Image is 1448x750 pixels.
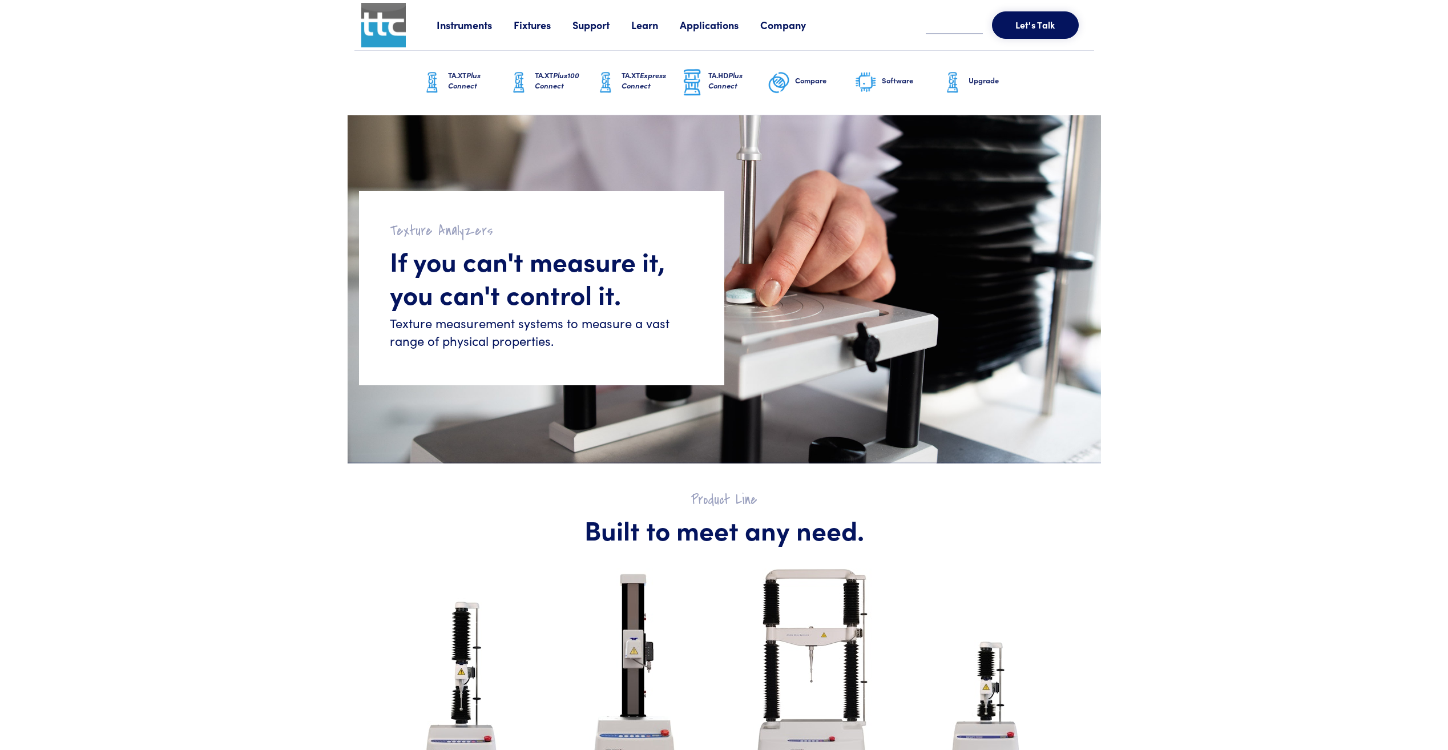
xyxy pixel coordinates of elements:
h6: Compare [795,75,854,86]
img: ta-xt-graphic.png [941,68,964,97]
h1: If you can't measure it, you can't control it. [390,244,693,310]
h6: Software [882,75,941,86]
a: TA.HDPlus Connect [681,51,768,115]
img: software-graphic.png [854,71,877,95]
h6: Upgrade [969,75,1028,86]
a: Software [854,51,941,115]
a: Support [572,18,631,32]
a: TA.XTExpress Connect [594,51,681,115]
img: ta-xt-graphic.png [507,68,530,97]
h6: Texture measurement systems to measure a vast range of physical properties. [390,314,693,350]
h2: Texture Analyzers [390,222,693,240]
span: Express Connect [622,70,666,91]
img: ta-hd-graphic.png [681,68,704,98]
h6: TA.HD [708,70,768,91]
h2: Product Line [382,491,1067,509]
img: ta-xt-graphic.png [421,68,443,97]
h6: TA.XT [622,70,681,91]
span: Plus Connect [448,70,481,91]
span: Plus100 Connect [535,70,579,91]
a: Applications [680,18,760,32]
img: compare-graphic.png [768,68,790,97]
span: Plus Connect [708,70,743,91]
h6: TA.XT [448,70,507,91]
img: ttc_logo_1x1_v1.0.png [361,3,406,47]
a: Company [760,18,828,32]
img: ta-xt-graphic.png [594,68,617,97]
a: Upgrade [941,51,1028,115]
a: Compare [768,51,854,115]
a: Learn [631,18,680,32]
a: TA.XTPlus100 Connect [507,51,594,115]
a: Instruments [437,18,514,32]
a: TA.XTPlus Connect [421,51,507,115]
button: Let's Talk [992,11,1079,39]
h6: TA.XT [535,70,594,91]
h1: Built to meet any need. [382,513,1067,546]
a: Fixtures [514,18,572,32]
